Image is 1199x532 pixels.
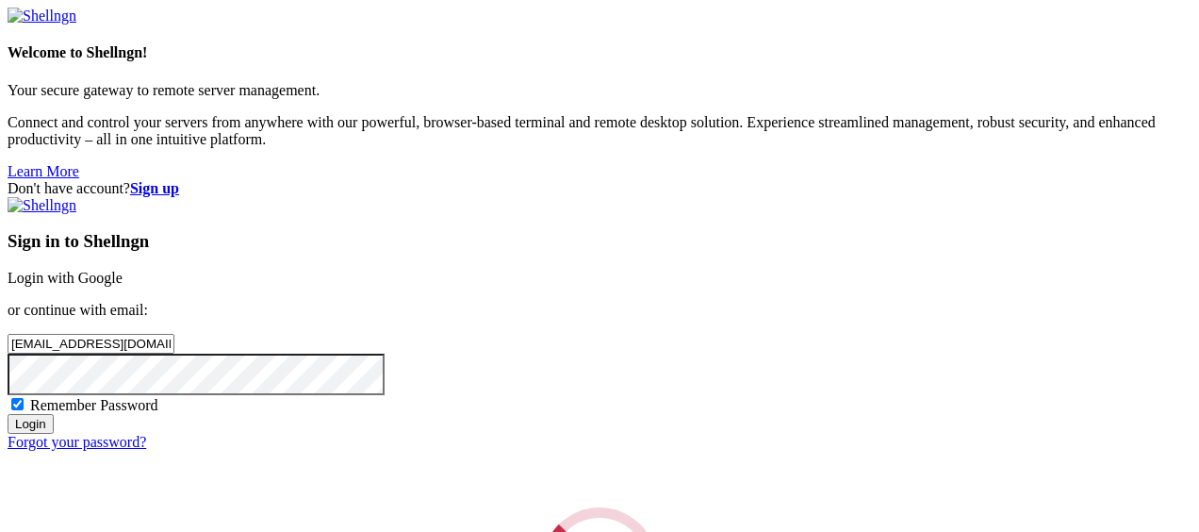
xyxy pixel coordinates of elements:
a: Sign up [130,180,179,196]
p: Connect and control your servers from anywhere with our powerful, browser-based terminal and remo... [8,114,1191,148]
a: Learn More [8,163,79,179]
div: Don't have account? [8,180,1191,197]
h3: Sign in to Shellngn [8,231,1191,252]
img: Shellngn [8,8,76,25]
input: Email address [8,334,174,354]
img: Shellngn [8,197,76,214]
p: Your secure gateway to remote server management. [8,82,1191,99]
a: Login with Google [8,270,123,286]
input: Login [8,414,54,434]
span: Remember Password [30,397,158,413]
h4: Welcome to Shellngn! [8,44,1191,61]
p: or continue with email: [8,302,1191,319]
input: Remember Password [11,398,24,410]
a: Forgot your password? [8,434,146,450]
